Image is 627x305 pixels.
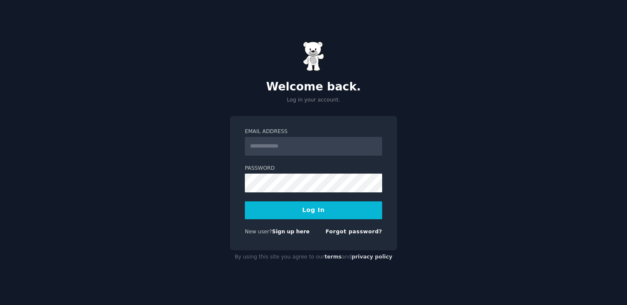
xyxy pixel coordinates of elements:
[245,165,382,172] label: Password
[245,201,382,219] button: Log In
[230,96,397,104] p: Log in your account.
[325,254,342,260] a: terms
[325,229,382,235] a: Forgot password?
[303,41,324,71] img: Gummy Bear
[230,250,397,264] div: By using this site you agree to our and
[272,229,310,235] a: Sign up here
[351,254,392,260] a: privacy policy
[245,229,272,235] span: New user?
[245,128,382,136] label: Email Address
[230,80,397,94] h2: Welcome back.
